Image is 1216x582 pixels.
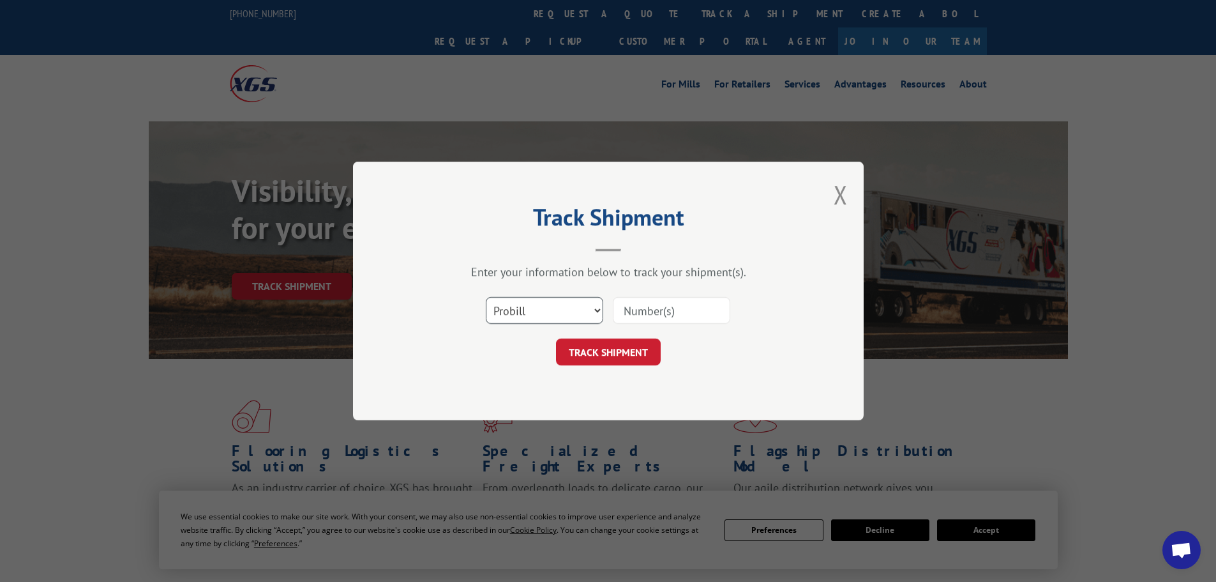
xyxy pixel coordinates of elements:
[417,208,800,233] h2: Track Shipment
[613,297,730,324] input: Number(s)
[556,339,661,365] button: TRACK SHIPMENT
[417,264,800,279] div: Enter your information below to track your shipment(s).
[834,178,848,211] button: Close modal
[1162,531,1201,569] div: Open chat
